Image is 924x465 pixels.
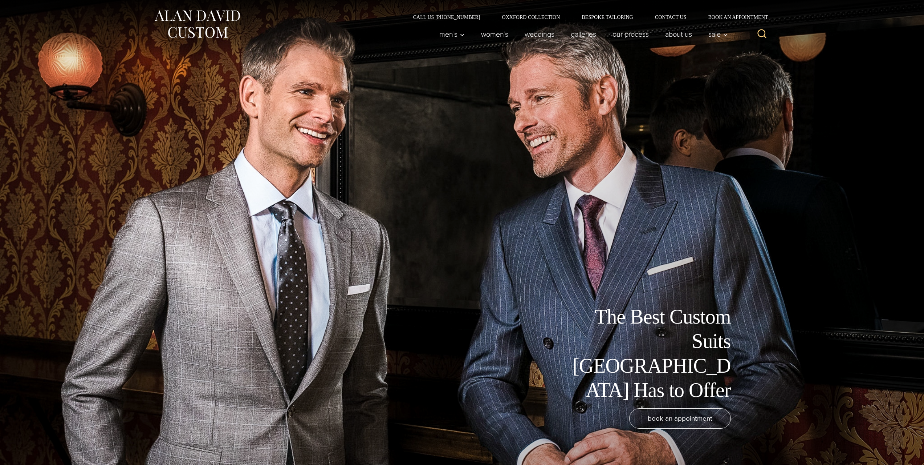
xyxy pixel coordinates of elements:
[571,15,644,20] a: Bespoke Tailoring
[491,15,571,20] a: Oxxford Collection
[697,15,770,20] a: Book an Appointment
[562,27,604,41] a: Galleries
[648,413,712,424] span: book an appointment
[567,305,731,402] h1: The Best Custom Suits [GEOGRAPHIC_DATA] Has to Offer
[402,15,771,20] nav: Secondary Navigation
[644,15,697,20] a: Contact Us
[753,25,771,43] button: View Search Form
[473,27,516,41] a: Women’s
[431,27,732,41] nav: Primary Navigation
[439,31,465,38] span: Men’s
[516,27,562,41] a: weddings
[604,27,657,41] a: Our Process
[708,31,728,38] span: Sale
[154,8,241,40] img: Alan David Custom
[657,27,700,41] a: About Us
[402,15,491,20] a: Call Us [PHONE_NUMBER]
[629,408,731,429] a: book an appointment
